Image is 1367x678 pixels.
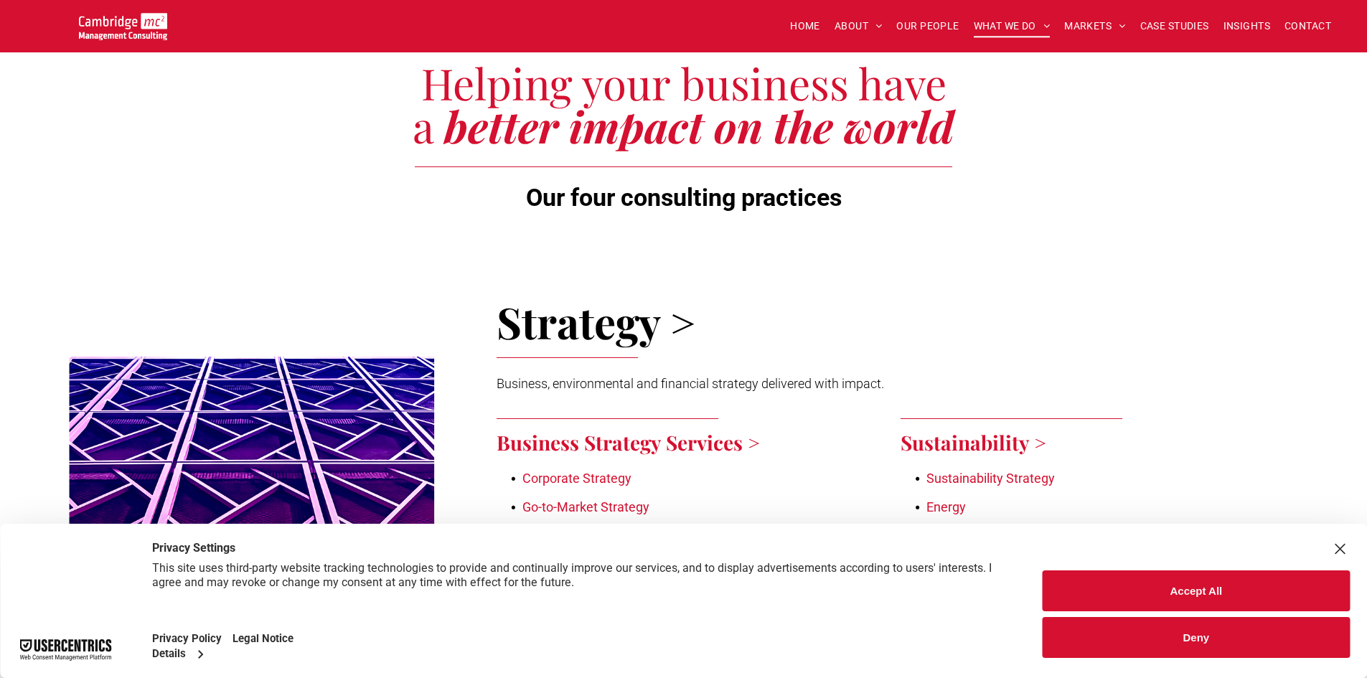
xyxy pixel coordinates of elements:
a: CASE STUDIES [1133,15,1216,37]
img: Go to Homepage [79,13,167,40]
a: Sustainability > [901,429,1046,456]
a: INSIGHTS [1216,15,1277,37]
span: Helping your business have a [413,54,946,154]
a: OUR PEOPLE [889,15,966,37]
a: CONTACT [1277,15,1338,37]
a: HOME [783,15,827,37]
a: Corporate Strategy [522,471,631,486]
a: Go-to-Market Strategy [522,499,649,514]
a: WHAT WE DO [967,15,1058,37]
span: better impact on the world [444,97,954,154]
a: ABOUT [827,15,890,37]
a: MARKETS [1057,15,1132,37]
span: Business, environmental and financial strategy delivered with impact. [497,376,884,391]
a: Business Strategy Services > [497,429,760,456]
a: Energy [926,499,966,514]
a: Your Business Transformed | Cambridge Management Consulting [79,15,167,30]
a: Sustainability Strategy [926,471,1055,486]
span: Our four consulting practices [526,183,842,212]
span: Strategy > [497,293,695,350]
